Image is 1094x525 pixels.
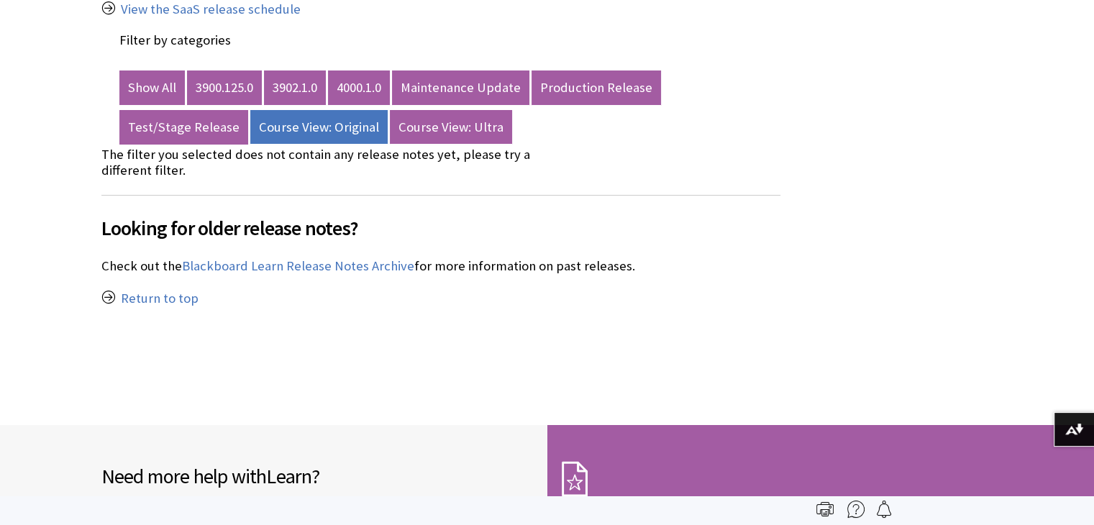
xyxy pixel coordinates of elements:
[875,501,893,518] img: Follow this page
[562,461,588,497] img: Subscription Icon
[250,110,388,145] a: Course View: Original
[182,257,414,275] a: Blackboard Learn Release Notes Archive
[816,501,834,518] img: Print
[390,110,512,145] a: Course View: Ultra
[266,463,311,489] span: Learn
[101,147,543,178] div: The filter you selected does not contain any release notes yet, please try a different filter.
[119,110,248,145] a: Test/Stage Release
[119,32,231,48] label: Filter by categories
[392,70,529,105] a: Maintenance Update
[101,195,780,243] h2: Looking for older release notes?
[847,501,865,518] img: More help
[328,70,390,105] a: 4000.1.0
[264,70,326,105] a: 3902.1.0
[101,257,780,275] p: Check out the for more information on past releases.
[532,70,661,105] a: Production Release
[121,1,301,18] a: View the SaaS release schedule
[119,70,185,105] a: Show All
[187,70,262,105] a: 3900.125.0
[101,461,533,491] h2: Need more help with ?
[121,290,199,307] a: Return to top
